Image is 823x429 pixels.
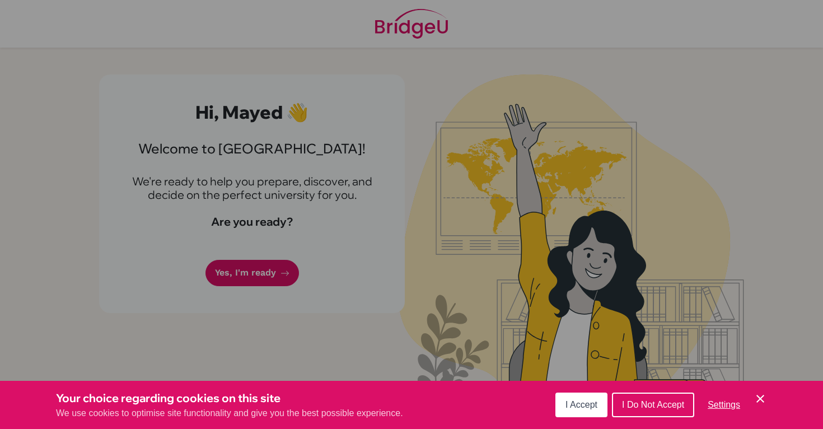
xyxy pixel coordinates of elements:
button: I Do Not Accept [612,393,694,417]
span: I Do Not Accept [622,400,684,409]
button: Settings [699,394,749,416]
span: Settings [708,400,740,409]
button: Save and close [754,392,767,405]
button: I Accept [555,393,607,417]
span: I Accept [565,400,597,409]
h3: Your choice regarding cookies on this site [56,390,403,407]
p: We use cookies to optimise site functionality and give you the best possible experience. [56,407,403,420]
